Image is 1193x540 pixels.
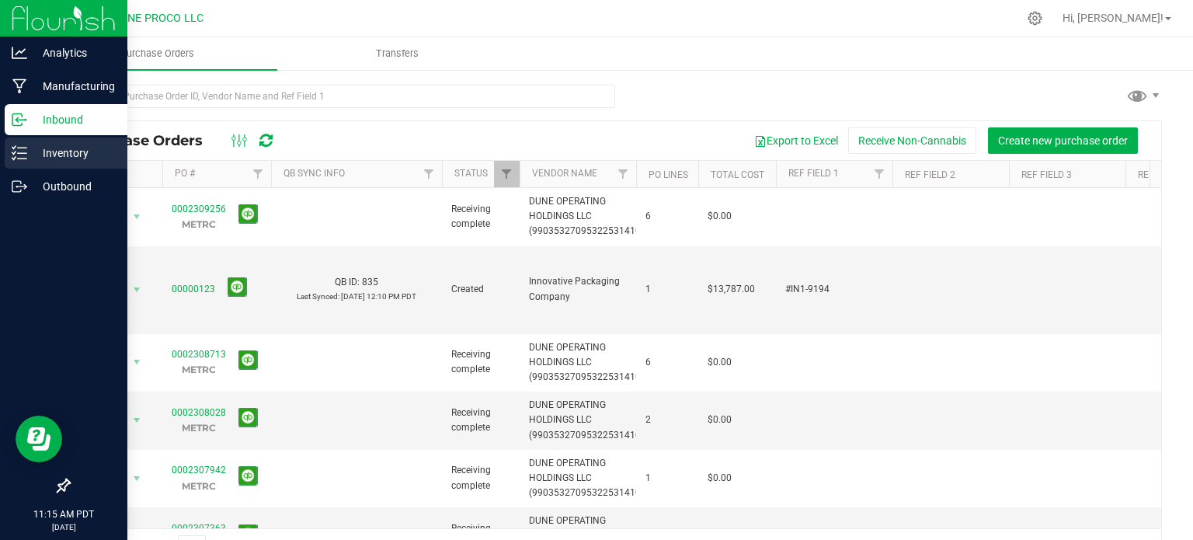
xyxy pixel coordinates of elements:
span: DUNE OPERATING HOLDINGS LLC (99035327095322531410) [529,456,644,501]
a: Filter [867,161,892,187]
a: Ref Field 4 [1138,169,1188,180]
p: Analytics [27,44,120,62]
p: Manufacturing [27,77,120,96]
span: DUNE OPERATING HOLDINGS LLC (99035327095322531410) [529,398,644,443]
inline-svg: Outbound [12,179,27,194]
span: select [127,468,147,489]
span: Receiving complete [451,347,510,377]
p: 11:15 AM PDT [7,507,120,521]
inline-svg: Inbound [12,112,27,127]
span: 1 [645,282,689,297]
a: 0002307363 [172,523,226,534]
span: Receiving complete [451,406,510,435]
span: DUNE PROCO LLC [113,12,203,25]
p: Outbound [27,177,120,196]
p: METRC [172,217,226,232]
a: Ref Field 3 [1021,169,1072,180]
a: PO Lines [649,169,688,180]
span: $13,787.00 [708,282,755,297]
a: Filter [245,161,271,187]
span: $0.00 [708,209,732,224]
a: 0002307942 [172,465,226,476]
div: Manage settings [1025,11,1045,26]
p: METRC [172,479,226,493]
a: 0002308713 [172,349,226,360]
span: #IN1-9194 [785,282,883,297]
span: 1 [645,471,689,486]
span: Last Synced: [297,292,339,301]
span: Hi, [PERSON_NAME]! [1063,12,1163,24]
button: Create new purchase order [988,127,1138,154]
a: Ref Field 2 [905,169,955,180]
span: select [127,351,147,373]
a: 00000123 [172,284,215,294]
a: Filter [610,161,636,187]
span: DUNE OPERATING HOLDINGS LLC (99035327095322531410) [529,194,644,239]
a: Transfers [277,37,517,70]
a: Total Cost [711,169,764,180]
button: Export to Excel [744,127,848,154]
span: Innovative Packaging Company [529,274,627,304]
span: Create new purchase order [998,134,1128,147]
span: $0.00 [708,355,732,370]
span: Created [451,282,510,297]
inline-svg: Analytics [12,45,27,61]
span: 6 [645,209,689,224]
span: Receiving complete [451,463,510,493]
span: 6 [645,355,689,370]
a: 0002309256 [172,204,226,214]
a: Ref Field 1 [788,168,839,179]
a: Status [454,168,488,179]
a: 0002308028 [172,407,226,418]
input: Search Purchase Order ID, Vendor Name and Ref Field 1 [68,85,615,108]
a: PO # [175,168,195,179]
span: Receiving complete [451,202,510,232]
p: Inbound [27,110,120,129]
a: Filter [416,161,442,187]
span: select [127,206,147,228]
span: Purchase Orders [99,47,215,61]
inline-svg: Inventory [12,145,27,161]
a: QB Sync Info [283,168,345,179]
span: 835 [362,277,378,287]
button: Receive Non-Cannabis [848,127,976,154]
span: select [127,409,147,431]
p: [DATE] [7,521,120,533]
span: Purchase Orders [81,132,218,149]
span: $0.00 [708,413,732,427]
a: Purchase Orders [37,37,277,70]
span: 2 [645,413,689,427]
a: Filter [494,161,520,187]
p: METRC [172,420,226,435]
span: DUNE OPERATING HOLDINGS LLC (99035327095322531410) [529,340,644,385]
span: $0.00 [708,471,732,486]
p: METRC [172,362,226,377]
span: select [127,279,147,301]
span: QB ID: [335,277,360,287]
span: Transfers [355,47,440,61]
a: Vendor Name [532,168,597,179]
p: Inventory [27,144,120,162]
iframe: Resource center [16,416,62,462]
span: [DATE] 12:10 PM PDT [341,292,416,301]
inline-svg: Manufacturing [12,78,27,94]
